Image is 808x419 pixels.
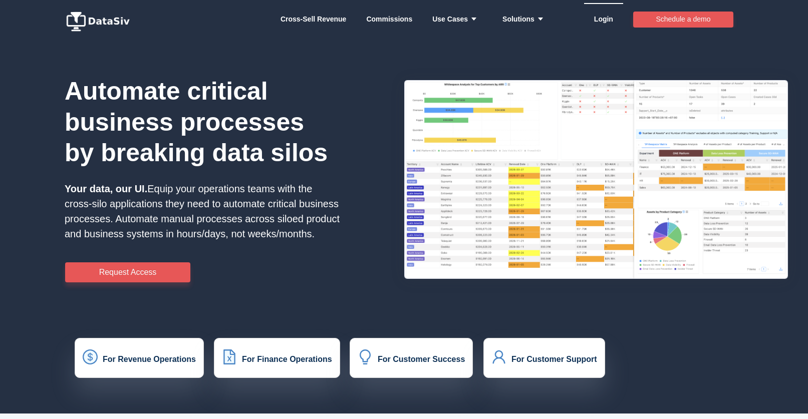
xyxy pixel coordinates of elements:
a: icon: userFor Customer Support [491,356,597,364]
strong: Your data, our UI. [65,183,147,194]
i: icon: caret-down [468,16,477,23]
h1: Automate critical business processes by breaking data silos [65,76,340,169]
a: icon: dollarFor Revenue Operations [83,356,196,364]
i: icon: caret-down [534,16,544,23]
a: Commissions [366,4,412,34]
img: HxQKbKb.png [404,80,788,279]
button: icon: file-excelFor Finance Operations [214,338,340,378]
a: icon: bulbFor Customer Success [358,356,465,364]
span: Equip your operations teams with the cross-silo applications they need to automate critical busin... [65,183,340,239]
img: logo [65,12,135,32]
button: icon: dollarFor Revenue Operations [75,338,204,378]
strong: Use Cases [432,15,482,23]
button: Request Access [65,262,190,282]
a: Whitespace [281,4,347,34]
button: icon: bulbFor Customer Success [350,338,473,378]
button: icon: userFor Customer Support [483,338,605,378]
a: Login [594,4,613,34]
button: Schedule a demo [633,12,733,28]
a: icon: file-excelFor Finance Operations [222,356,332,364]
strong: Solutions [502,15,549,23]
